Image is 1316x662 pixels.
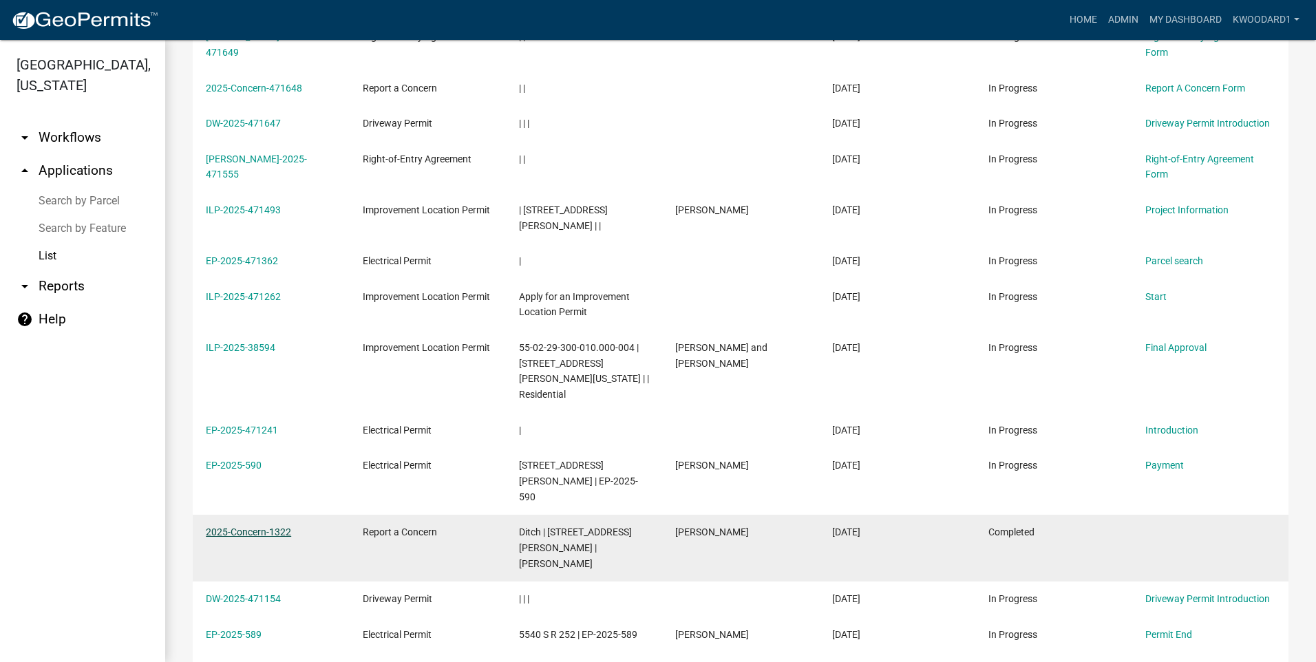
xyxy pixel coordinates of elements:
[1145,593,1270,604] a: Driveway Permit Introduction
[519,593,529,604] span: | | |
[363,629,432,640] span: Electrical Permit
[363,291,490,302] span: Improvement Location Permit
[1145,204,1229,215] a: Project Information
[206,83,302,94] a: 2025-Concern-471648
[519,460,638,502] span: 3070 N WILSON RD | EP-2025-590
[1064,7,1103,33] a: Home
[363,118,432,129] span: Driveway Permit
[1145,255,1203,266] a: Parcel search
[206,255,278,266] a: EP-2025-471362
[519,342,649,400] span: 55-02-29-300-010.000-004 | 0 East Allison Road Camby, Indiana 46113 | | Residential
[519,629,637,640] span: 5540 S R 252 | EP-2025-589
[675,342,767,369] span: Beverly Cravens and Jerry Cravens
[1145,118,1270,129] a: Driveway Permit Introduction
[1145,342,1207,353] a: Final Approval
[1145,153,1254,180] a: Right-of-Entry Agreement Form
[832,593,860,604] span: 08/29/2025
[519,153,525,164] span: | |
[832,291,860,302] span: 08/29/2025
[988,204,1037,215] span: In Progress
[832,255,860,266] span: 08/29/2025
[1145,425,1198,436] a: Introduction
[519,425,521,436] span: |
[206,593,281,604] a: DW-2025-471154
[1103,7,1144,33] a: Admin
[988,153,1037,164] span: In Progress
[519,255,521,266] span: |
[832,342,860,353] span: 08/29/2025
[832,460,860,471] span: 08/29/2025
[832,204,860,215] span: 08/30/2025
[363,526,437,537] span: Report a Concern
[988,83,1037,94] span: In Progress
[206,425,278,436] a: EP-2025-471241
[519,526,632,569] span: Ditch | 12017 Glenna Place | Michael Hennigan
[832,629,860,640] span: 08/29/2025
[206,291,281,302] a: ILP-2025-471262
[206,118,281,129] a: DW-2025-471647
[1144,7,1227,33] a: My Dashboard
[519,204,608,231] span: | 1125 S. Buffalo Hill RD | |
[363,342,490,353] span: Improvement Location Permit
[363,425,432,436] span: Electrical Permit
[1145,629,1192,640] a: Permit End
[206,153,307,180] a: [PERSON_NAME]-2025-471555
[832,526,860,537] span: 08/29/2025
[17,162,33,179] i: arrow_drop_up
[675,204,749,215] span: James Oge
[363,460,432,471] span: Electrical Permit
[206,342,275,353] a: ILP-2025-38594
[988,460,1037,471] span: In Progress
[988,291,1037,302] span: In Progress
[363,255,432,266] span: Electrical Permit
[206,460,262,471] a: EP-2025-590
[1227,7,1305,33] a: kwoodard1
[363,153,471,164] span: Right-of-Entry Agreement
[17,129,33,146] i: arrow_drop_down
[988,629,1037,640] span: In Progress
[519,291,630,318] span: Apply for an Improvement Location Permit
[988,526,1034,537] span: Completed
[1145,460,1184,471] a: Payment
[1145,83,1245,94] a: Report A Concern Form
[675,526,749,537] span: Charlie Wilson
[363,593,432,604] span: Driveway Permit
[675,460,749,471] span: John Raymond Grenier Jr
[206,526,291,537] a: 2025-Concern-1322
[363,204,490,215] span: Improvement Location Permit
[988,118,1037,129] span: In Progress
[988,593,1037,604] span: In Progress
[363,83,437,94] span: Report a Concern
[17,311,33,328] i: help
[519,83,525,94] span: | |
[1145,291,1167,302] a: Start
[206,204,281,215] a: ILP-2025-471493
[832,83,860,94] span: 08/31/2025
[988,425,1037,436] span: In Progress
[832,153,860,164] span: 08/30/2025
[17,278,33,295] i: arrow_drop_down
[832,118,860,129] span: 08/31/2025
[988,342,1037,353] span: In Progress
[988,255,1037,266] span: In Progress
[675,629,749,640] span: Bruce Barnett
[206,629,262,640] a: EP-2025-589
[832,425,860,436] span: 08/29/2025
[519,118,529,129] span: | | |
